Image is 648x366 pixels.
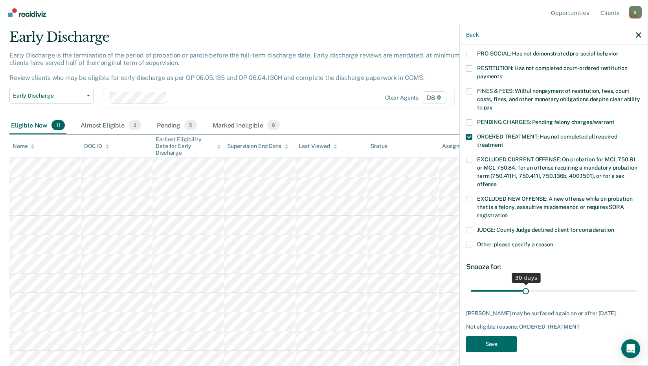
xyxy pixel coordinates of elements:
[184,120,197,130] span: 5
[477,133,617,148] span: ORDERED TREATMENT: Has not completed all required treatment
[299,143,337,150] div: Last Viewed
[466,310,641,317] div: [PERSON_NAME] may be surfaced again on or after [DATE].
[621,339,640,358] div: Open Intercom Messenger
[385,94,419,101] div: Clear agents
[227,143,288,150] div: Supervision End Date
[477,156,637,187] span: EXCLUDED CURRENT OFFENSE: On probation for MCL 750.81 or MCL 750.84, for an offense requiring a m...
[84,143,109,150] div: DOC ID
[128,120,141,130] span: 3
[466,336,517,352] button: Save
[371,143,387,150] div: Status
[512,273,541,283] div: 30 days
[211,117,281,134] div: Marked Ineligible
[477,50,619,57] span: PRO-SOCIAL: Has not demonstrated pro-social behavior
[13,143,35,150] div: Name
[13,92,84,99] span: Early Discharge
[477,241,553,248] span: Other: please specify a reason
[477,227,614,233] span: JUDGE: County Judge declined client for consideration
[156,136,221,156] div: Earliest Eligibility Date for Early Discharge
[466,31,479,38] button: Back
[466,323,641,330] div: Not eligible reasons: ORDERED TREATMENT
[9,29,496,52] div: Early Discharge
[9,52,477,82] p: Early Discharge is the termination of the period of probation or parole before the full-term disc...
[51,120,65,130] span: 11
[477,196,632,218] span: EXCLUDED NEW OFFENSE: A new offense while on probation that is a felony, assaultive misdemeanor, ...
[422,91,446,104] span: D8
[9,117,66,134] div: Eligible Now
[629,6,642,18] button: Profile dropdown button
[442,143,479,150] div: Assigned to
[477,119,614,125] span: PENDING CHARGES: Pending felony charges/warrant
[629,6,642,18] div: S
[267,120,280,130] span: 8
[466,262,641,271] div: Snooze for:
[477,88,640,111] span: FINES & FEES: Willful nonpayment of restitution, fees, court costs, fines, and other monetary obl...
[155,117,198,134] div: Pending
[477,65,628,79] span: RESTITUTION: Has not completed court-ordered restitution payments
[8,8,46,17] img: Recidiviz
[79,117,143,134] div: Almost Eligible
